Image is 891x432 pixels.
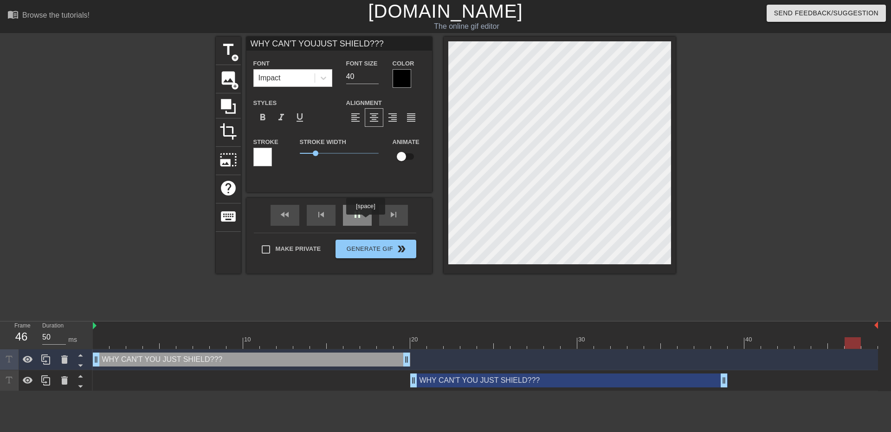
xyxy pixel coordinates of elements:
[253,59,270,68] label: Font
[316,209,327,220] span: skip_previous
[68,335,77,345] div: ms
[42,323,64,329] label: Duration
[220,208,237,225] span: keyboard
[220,69,237,87] span: image
[388,209,399,220] span: skip_next
[745,335,754,344] div: 40
[774,7,878,19] span: Send Feedback/Suggestion
[14,328,28,345] div: 46
[279,209,291,220] span: fast_rewind
[220,151,237,169] span: photo_size_select_large
[253,98,277,108] label: Styles
[276,244,321,254] span: Make Private
[231,54,239,62] span: add_circle
[396,243,407,255] span: double_arrow
[220,123,237,140] span: crop
[346,98,382,108] label: Alignment
[91,355,101,364] span: drag_handle
[346,59,378,68] label: Font Size
[276,112,287,123] span: format_italic
[244,335,252,344] div: 10
[7,9,90,23] a: Browse the tutorials!
[294,112,305,123] span: format_underline
[387,112,398,123] span: format_align_right
[352,209,363,220] span: pause
[336,240,416,258] button: Generate Gif
[7,9,19,20] span: menu_book
[578,335,587,344] div: 30
[350,112,361,123] span: format_align_left
[22,11,90,19] div: Browse the tutorials!
[402,355,411,364] span: drag_handle
[257,112,268,123] span: format_bold
[393,59,414,68] label: Color
[220,41,237,59] span: title
[339,243,412,255] span: Generate Gif
[393,137,420,147] label: Animate
[767,5,886,22] button: Send Feedback/Suggestion
[253,137,278,147] label: Stroke
[409,376,418,385] span: drag_handle
[300,137,346,147] label: Stroke Width
[302,21,632,32] div: The online gif editor
[258,72,281,84] div: Impact
[231,82,239,90] span: add_circle
[368,1,523,21] a: [DOMAIN_NAME]
[719,376,729,385] span: drag_handle
[368,112,380,123] span: format_align_center
[406,112,417,123] span: format_align_justify
[7,321,35,348] div: Frame
[220,179,237,197] span: help
[874,321,878,329] img: bound-end.png
[411,335,420,344] div: 20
